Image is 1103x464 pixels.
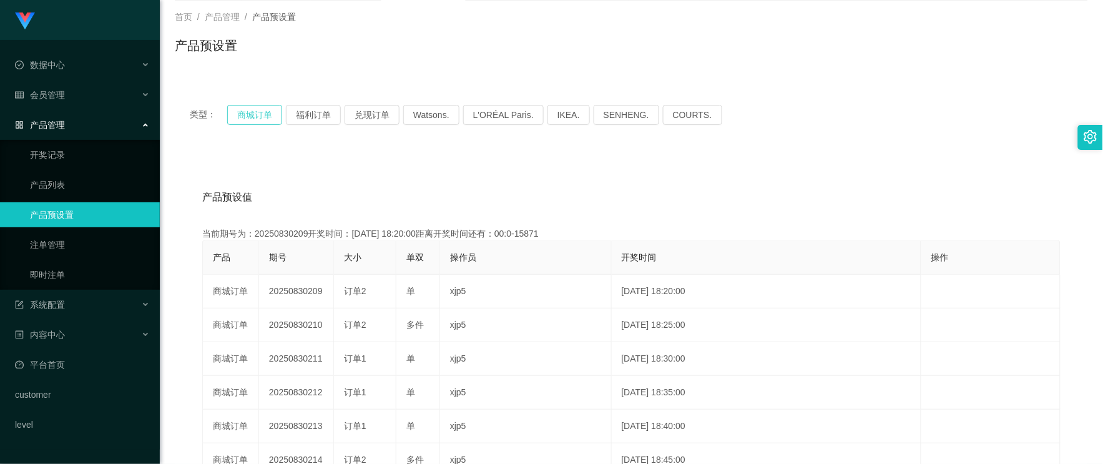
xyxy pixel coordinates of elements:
[205,12,240,22] span: 产品管理
[245,12,247,22] span: /
[344,353,366,363] span: 订单1
[15,300,24,309] i: 图标: form
[15,91,24,99] i: 图标: table
[403,105,459,125] button: Watsons.
[203,275,259,309] td: 商城订单
[612,275,921,309] td: [DATE] 18:20:00
[15,300,65,310] span: 系统配置
[15,90,65,100] span: 会员管理
[594,105,659,125] button: SENHENG.
[450,252,476,262] span: 操作员
[259,410,334,443] td: 20250830213
[15,330,24,339] i: 图标: profile
[406,353,415,363] span: 单
[15,330,65,340] span: 内容中心
[406,320,424,330] span: 多件
[30,172,150,197] a: 产品列表
[175,12,192,22] span: 首页
[190,105,227,125] span: 类型：
[203,342,259,376] td: 商城订单
[259,342,334,376] td: 20250830211
[440,376,612,410] td: xjp5
[259,309,334,342] td: 20250830210
[203,410,259,443] td: 商城订单
[30,262,150,287] a: 即时注单
[612,309,921,342] td: [DATE] 18:25:00
[15,61,24,69] i: 图标: check-circle-o
[30,202,150,227] a: 产品预设置
[197,12,200,22] span: /
[345,105,400,125] button: 兑现订单
[406,387,415,397] span: 单
[15,121,24,129] i: 图标: appstore-o
[203,309,259,342] td: 商城订单
[622,252,657,262] span: 开奖时间
[1084,130,1097,144] i: 图标: setting
[15,120,65,130] span: 产品管理
[15,382,150,407] a: customer
[227,105,282,125] button: 商城订单
[440,410,612,443] td: xjp5
[406,421,415,431] span: 单
[286,105,341,125] button: 福利订单
[213,252,230,262] span: 产品
[30,142,150,167] a: 开奖记录
[344,320,366,330] span: 订单2
[547,105,590,125] button: IKEA.
[259,275,334,309] td: 20250830209
[406,252,424,262] span: 单双
[440,309,612,342] td: xjp5
[440,275,612,309] td: xjp5
[344,387,366,397] span: 订单1
[463,105,544,125] button: L'ORÉAL Paris.
[252,12,296,22] span: 产品预设置
[175,36,237,55] h1: 产品预设置
[30,232,150,257] a: 注单管理
[612,376,921,410] td: [DATE] 18:35:00
[612,410,921,443] td: [DATE] 18:40:00
[931,252,949,262] span: 操作
[15,352,150,377] a: 图标: dashboard平台首页
[344,252,361,262] span: 大小
[202,190,252,205] span: 产品预设值
[344,286,366,296] span: 订单2
[15,412,150,437] a: level
[269,252,287,262] span: 期号
[259,376,334,410] td: 20250830212
[15,12,35,30] img: logo.9652507e.png
[15,60,65,70] span: 数据中心
[202,227,1061,240] div: 当前期号为：20250830209开奖时间：[DATE] 18:20:00距离开奖时间还有：00:0-15871
[663,105,722,125] button: COURTS.
[344,421,366,431] span: 订单1
[203,376,259,410] td: 商城订单
[612,342,921,376] td: [DATE] 18:30:00
[406,286,415,296] span: 单
[440,342,612,376] td: xjp5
